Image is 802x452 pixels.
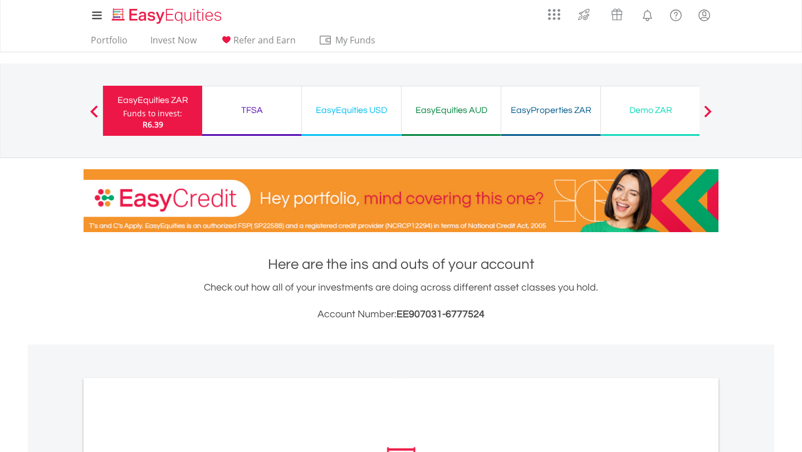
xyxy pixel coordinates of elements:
a: My Profile [690,3,718,27]
div: EasyProperties ZAR [508,102,594,118]
a: Invest Now [146,35,201,52]
h3: Account Number: [84,307,718,322]
a: Vouchers [600,3,633,23]
div: EasyEquities USD [309,102,394,118]
img: EasyEquities_Logo.png [110,7,226,25]
a: Portfolio [86,35,132,52]
div: EasyEquities ZAR [110,92,195,108]
a: Refer and Earn [215,35,300,52]
span: My Funds [319,33,392,47]
img: vouchers-v2.svg [608,6,626,23]
span: EE907031-6777524 [397,309,485,320]
a: Notifications [633,3,662,25]
img: thrive-v2.svg [575,6,593,23]
a: FAQ's and Support [662,3,690,25]
button: Previous [83,111,105,122]
div: Demo ZAR [608,102,693,118]
img: grid-menu-icon.svg [548,8,560,21]
span: Refer and Earn [233,34,296,46]
span: R6.39 [143,119,163,130]
img: EasyCredit Promotion Banner [84,169,718,232]
a: Home page [107,3,226,25]
div: EasyEquities AUD [408,102,494,118]
button: Next [697,111,719,122]
h1: Here are the ins and outs of your account [84,254,718,274]
a: AppsGrid [541,3,568,21]
div: Funds to invest: [123,108,182,119]
div: TFSA [209,102,295,118]
div: Check out how all of your investments are doing across different asset classes you hold. [84,280,718,322]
